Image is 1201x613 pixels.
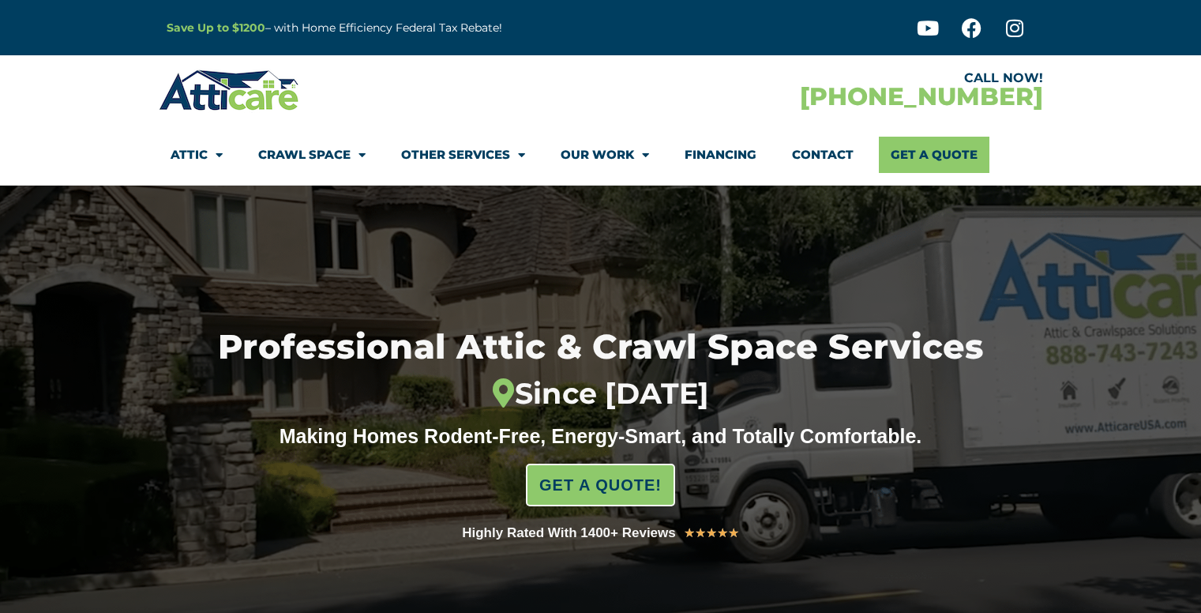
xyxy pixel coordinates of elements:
[167,19,678,37] p: – with Home Efficiency Federal Tax Rebate!
[258,137,366,173] a: Crawl Space
[526,464,675,506] a: GET A QUOTE!
[139,377,1063,412] div: Since [DATE]
[684,523,695,543] i: ★
[706,523,717,543] i: ★
[401,137,525,173] a: Other Services
[167,21,265,35] a: Save Up to $1200
[601,72,1043,85] div: CALL NOW!
[561,137,649,173] a: Our Work
[462,522,676,544] div: Highly Rated With 1400+ Reviews
[539,469,662,501] span: GET A QUOTE!
[792,137,854,173] a: Contact
[171,137,1031,173] nav: Menu
[695,523,706,543] i: ★
[139,330,1063,412] h1: Professional Attic & Crawl Space Services
[685,137,756,173] a: Financing
[171,137,223,173] a: Attic
[250,424,952,448] div: Making Homes Rodent-Free, Energy-Smart, and Totally Comfortable.
[717,523,728,543] i: ★
[684,523,739,543] div: 5/5
[728,523,739,543] i: ★
[879,137,989,173] a: Get A Quote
